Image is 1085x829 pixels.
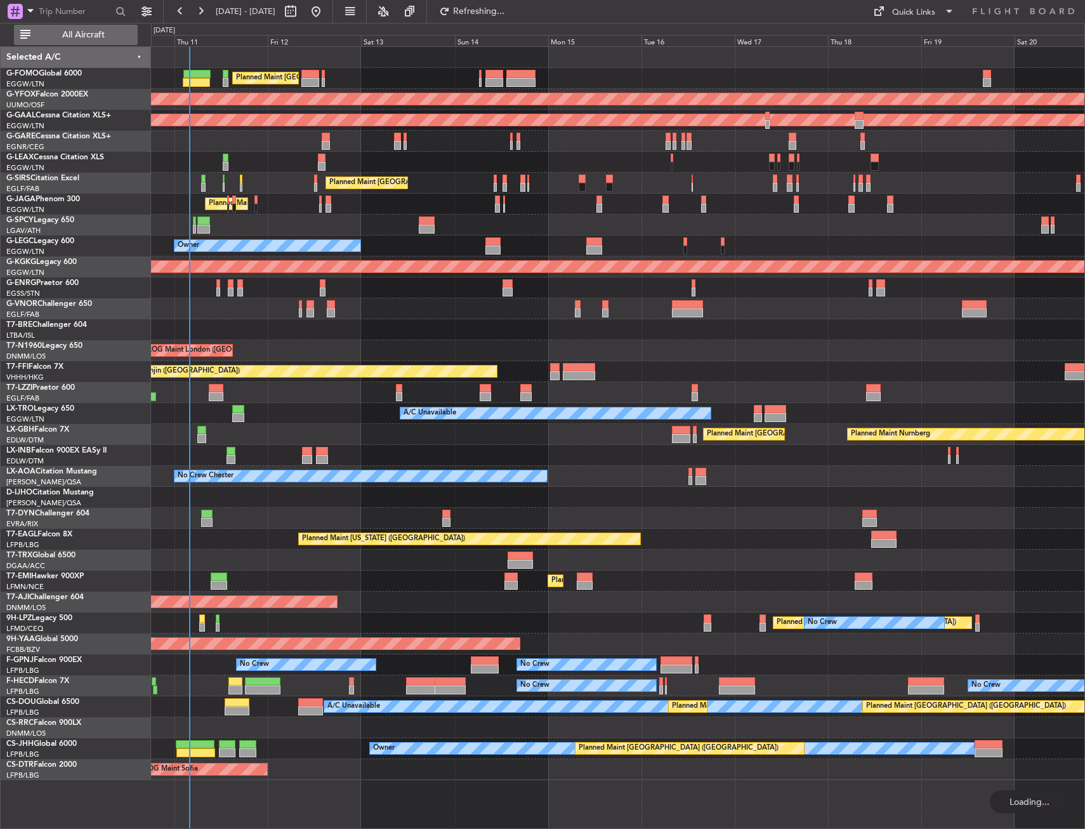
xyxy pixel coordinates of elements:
[6,310,39,319] a: EGLF/FAB
[6,761,34,769] span: CS-DTR
[6,540,39,550] a: LFPB/LBG
[174,35,268,46] div: Thu 11
[6,447,107,454] a: LX-INBFalcon 900EX EASy II
[433,1,510,22] button: Refreshing...
[6,394,39,403] a: EGLF/FAB
[6,729,46,738] a: DNMM/LOS
[707,425,907,444] div: Planned Maint [GEOGRAPHIC_DATA] ([GEOGRAPHIC_DATA])
[6,477,81,487] a: [PERSON_NAME]/QSA
[6,237,34,245] span: G-LEGC
[735,35,828,46] div: Wed 17
[6,614,32,622] span: 9H-LPZ
[6,196,80,203] a: G-JAGAPhenom 300
[6,552,32,559] span: T7-TRX
[6,279,36,287] span: G-ENRG
[892,6,935,19] div: Quick Links
[6,258,36,266] span: G-KGKG
[6,216,34,224] span: G-SPCY
[302,529,465,548] div: Planned Maint [US_STATE] ([GEOGRAPHIC_DATA])
[6,489,32,496] span: D-IJHO
[6,447,31,454] span: LX-INB
[6,405,34,413] span: LX-TRO
[39,2,112,21] input: Trip Number
[6,237,74,245] a: G-LEGCLegacy 600
[6,761,77,769] a: CS-DTRFalcon 2000
[6,363,29,371] span: T7-FFI
[6,531,72,538] a: T7-EAGLFalcon 8X
[6,112,111,119] a: G-GAALCessna Citation XLS+
[92,362,240,381] div: Planned Maint Tianjin ([GEOGRAPHIC_DATA])
[520,655,549,674] div: No Crew
[6,740,77,748] a: CS-JHHGlobal 6000
[921,35,1015,46] div: Fri 19
[579,739,779,758] div: Planned Maint [GEOGRAPHIC_DATA] ([GEOGRAPHIC_DATA])
[6,635,78,643] a: 9H-YAAGlobal 5000
[373,739,395,758] div: Owner
[327,697,380,716] div: A/C Unavailable
[178,467,233,486] div: No Crew Chester
[6,363,63,371] a: T7-FFIFalcon 7X
[33,30,134,39] span: All Aircraft
[971,676,1001,695] div: No Crew
[990,790,1069,813] div: Loading...
[268,35,361,46] div: Fri 12
[808,613,837,632] div: No Crew
[6,268,44,277] a: EGGW/LTN
[404,404,456,423] div: A/C Unavailable
[6,163,44,173] a: EGGW/LTN
[6,384,32,392] span: T7-LZZI
[6,289,40,298] a: EGSS/STN
[6,184,39,194] a: EGLF/FAB
[209,194,409,213] div: Planned Maint [GEOGRAPHIC_DATA] ([GEOGRAPHIC_DATA])
[6,321,87,329] a: T7-BREChallenger 604
[6,91,88,98] a: G-YFOXFalcon 2000EX
[6,112,36,119] span: G-GAAL
[6,510,35,517] span: T7-DYN
[329,173,529,192] div: Planned Maint [GEOGRAPHIC_DATA] ([GEOGRAPHIC_DATA])
[6,456,44,466] a: EDLW/DTM
[6,687,39,696] a: LFPB/LBG
[6,133,36,140] span: G-GARE
[6,603,46,613] a: DNMM/LOS
[6,342,82,350] a: T7-N1960Legacy 650
[143,760,198,779] div: AOG Maint Sofia
[240,655,269,674] div: No Crew
[6,405,74,413] a: LX-TROLegacy 650
[154,25,175,36] div: [DATE]
[6,352,46,361] a: DNMM/LOS
[641,35,735,46] div: Tue 16
[6,552,76,559] a: T7-TRXGlobal 6500
[6,656,34,664] span: F-GPNJ
[6,435,44,445] a: EDLW/DTM
[6,771,39,780] a: LFPB/LBG
[6,154,104,161] a: G-LEAXCessna Citation XLS
[6,582,44,592] a: LFMN/NCE
[851,425,930,444] div: Planned Maint Nurnberg
[6,624,43,633] a: LFMD/CEQ
[6,561,45,571] a: DGAA/ACC
[6,498,81,508] a: [PERSON_NAME]/QSA
[6,175,30,182] span: G-SIRS
[6,645,40,654] a: FCBB/BZV
[6,91,36,98] span: G-YFOX
[6,573,31,580] span: T7-EMI
[6,698,79,706] a: CS-DOUGlobal 6500
[6,468,36,475] span: LX-AOA
[6,510,89,517] a: T7-DYNChallenger 604
[6,258,77,266] a: G-KGKGLegacy 600
[452,7,506,16] span: Refreshing...
[6,719,81,727] a: CS-RRCFalcon 900LX
[361,35,454,46] div: Sat 13
[6,154,34,161] span: G-LEAX
[6,750,39,759] a: LFPB/LBG
[6,205,44,215] a: EGGW/LTN
[216,6,275,17] span: [DATE] - [DATE]
[6,656,82,664] a: F-GPNJFalcon 900EX
[6,677,34,685] span: F-HECD
[551,571,673,590] div: Planned Maint [GEOGRAPHIC_DATA]
[14,25,138,45] button: All Aircraft
[6,489,94,496] a: D-IJHOCitation Mustang
[6,196,36,203] span: G-JAGA
[6,79,44,89] a: EGGW/LTN
[6,331,35,340] a: LTBA/ISL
